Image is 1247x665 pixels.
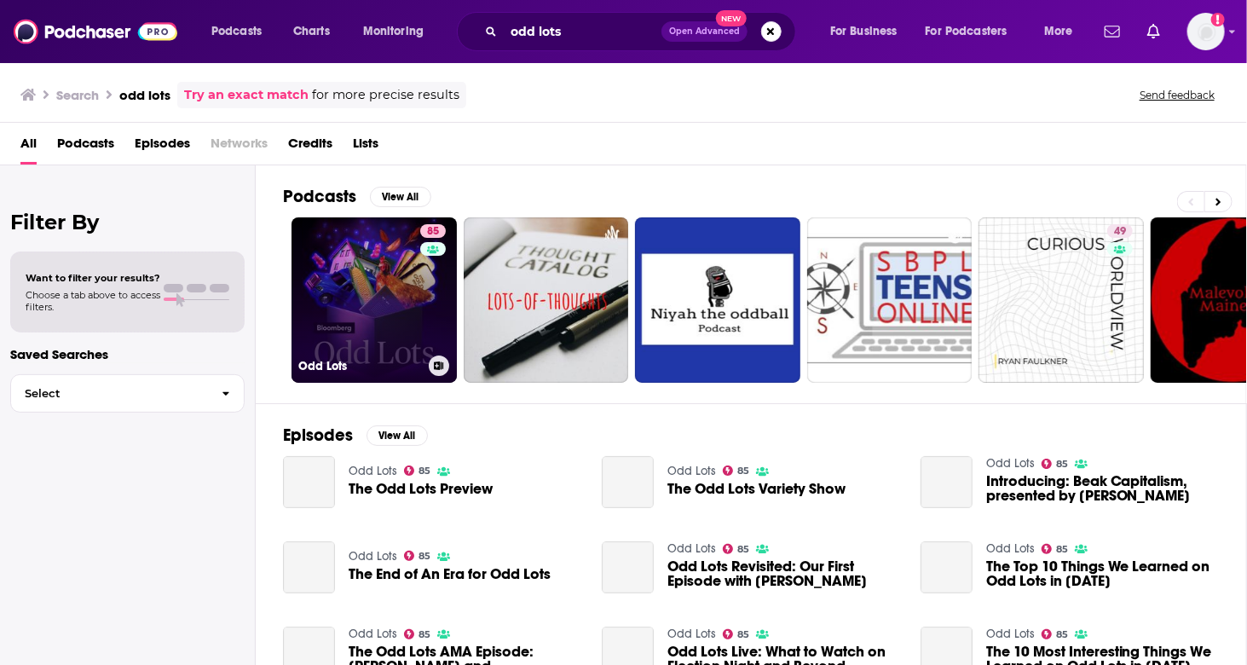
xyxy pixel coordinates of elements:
span: for more precise results [312,85,459,105]
a: Show notifications dropdown [1140,17,1167,46]
a: 85 [404,629,431,639]
a: Credits [288,130,332,165]
a: 85 [404,465,431,476]
a: Odd Lots [349,464,397,478]
button: open menu [199,18,284,45]
a: Charts [282,18,340,45]
a: Odd Lots [986,456,1035,471]
a: The End of An Era for Odd Lots [283,541,335,593]
a: 49 [1107,224,1133,238]
a: Introducing: Beak Capitalism, presented by Odd Lots [986,474,1219,503]
button: Send feedback [1134,88,1220,102]
a: The Top 10 Things We Learned on Odd Lots in 2023 [921,541,973,593]
a: Episodes [135,130,190,165]
span: 85 [1056,460,1068,468]
span: More [1044,20,1073,43]
button: open menu [915,18,1032,45]
span: Select [11,388,208,399]
img: User Profile [1187,13,1225,50]
a: All [20,130,37,165]
span: Monitoring [363,20,424,43]
a: Odd Lots Revisited: Our First Episode with Tom Keene [602,541,654,593]
span: 85 [737,631,749,639]
h3: Odd Lots [298,359,422,373]
div: Search podcasts, credits, & more... [473,12,812,51]
span: New [716,10,747,26]
a: 49 [979,217,1144,383]
span: 85 [1056,546,1068,553]
a: Odd Lots [349,549,397,564]
p: Saved Searches [10,346,245,362]
a: The Odd Lots Variety Show [602,456,654,508]
button: open menu [818,18,919,45]
a: 85 [404,551,431,561]
button: Select [10,374,245,413]
a: 85 [723,629,750,639]
a: The Top 10 Things We Learned on Odd Lots in 2023 [986,559,1219,588]
a: Odd Lots [349,627,397,641]
a: 85 [1042,459,1069,469]
span: 85 [1056,631,1068,639]
span: 85 [737,546,749,553]
button: View All [370,187,431,207]
a: Odd Lots [986,627,1035,641]
a: The Odd Lots Preview [349,482,493,496]
h3: odd lots [119,87,170,103]
span: Podcasts [211,20,262,43]
span: Logged in as nbaderrubenstein [1187,13,1225,50]
button: open menu [351,18,446,45]
a: Lists [353,130,378,165]
span: 85 [737,467,749,475]
span: 85 [419,631,430,639]
span: Choose a tab above to access filters. [26,289,160,313]
button: Show profile menu [1187,13,1225,50]
span: 85 [419,467,430,475]
button: View All [367,425,428,446]
a: Odd Lots [667,541,716,556]
h2: Episodes [283,425,353,446]
button: open menu [1032,18,1094,45]
a: PodcastsView All [283,186,431,207]
h2: Podcasts [283,186,356,207]
a: Show notifications dropdown [1098,17,1127,46]
a: 85 [420,224,446,238]
a: 85 [1042,629,1069,639]
span: For Podcasters [926,20,1007,43]
span: Introducing: Beak Capitalism, presented by [PERSON_NAME] [986,474,1219,503]
a: 85 [1042,544,1069,554]
span: Odd Lots Revisited: Our First Episode with [PERSON_NAME] [667,559,900,588]
a: The End of An Era for Odd Lots [349,567,551,581]
input: Search podcasts, credits, & more... [504,18,661,45]
a: Try an exact match [184,85,309,105]
a: 85Odd Lots [292,217,457,383]
a: The Odd Lots Variety Show [667,482,846,496]
a: Odd Lots Revisited: Our First Episode with Tom Keene [667,559,900,588]
svg: Add a profile image [1211,13,1225,26]
a: 85 [723,465,750,476]
span: 85 [419,552,430,560]
a: Podcasts [57,130,114,165]
span: Want to filter your results? [26,272,160,284]
span: The Top 10 Things We Learned on Odd Lots in [DATE] [986,559,1219,588]
button: Open AdvancedNew [661,21,748,42]
h2: Filter By [10,210,245,234]
a: Odd Lots [667,464,716,478]
img: Podchaser - Follow, Share and Rate Podcasts [14,15,177,48]
span: Charts [293,20,330,43]
h3: Search [56,87,99,103]
a: Introducing: Beak Capitalism, presented by Odd Lots [921,456,973,508]
a: Odd Lots [667,627,716,641]
a: 85 [723,544,750,554]
a: EpisodesView All [283,425,428,446]
span: 49 [1114,223,1126,240]
span: Open Advanced [669,27,740,36]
